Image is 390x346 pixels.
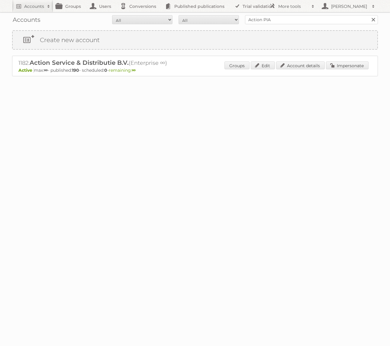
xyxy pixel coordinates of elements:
[251,61,275,69] a: Edit
[44,68,48,73] strong: ∞
[72,68,79,73] strong: 190
[326,61,369,69] a: Impersonate
[104,68,107,73] strong: 0
[109,68,136,73] span: remaining:
[30,59,129,66] span: Action Service & Distributie B.V.
[132,68,136,73] strong: ∞
[224,61,250,69] a: Groups
[24,3,44,9] h2: Accounts
[18,68,34,73] span: Active
[18,68,372,73] p: max: - published: - scheduled: -
[278,3,308,9] h2: More tools
[13,31,377,49] a: Create new account
[330,3,369,9] h2: [PERSON_NAME]
[18,59,230,67] h2: 1182: (Enterprise ∞)
[276,61,325,69] a: Account details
